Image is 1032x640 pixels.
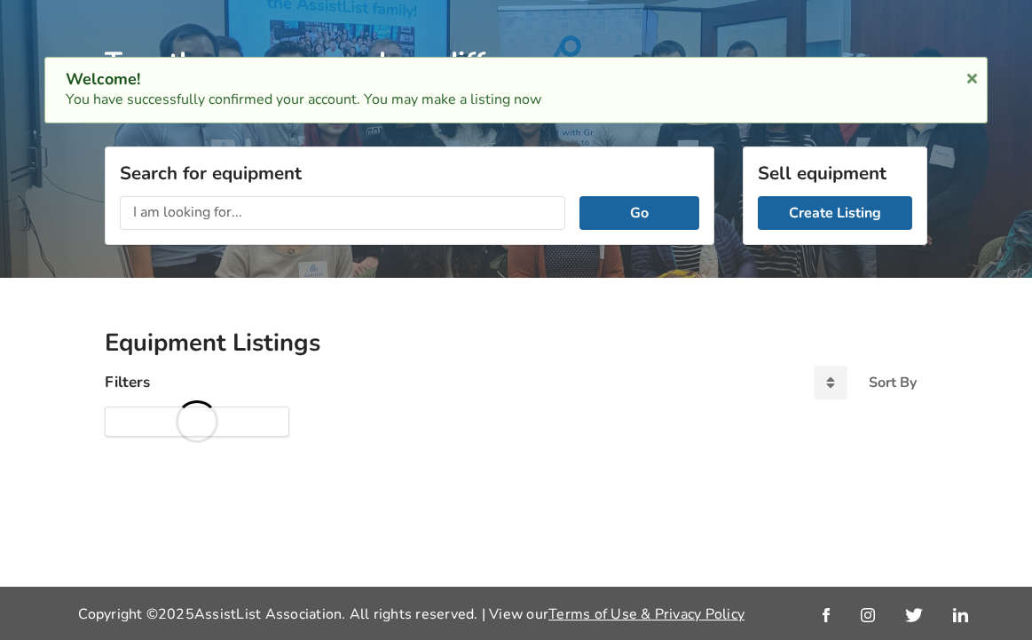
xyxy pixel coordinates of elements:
[105,328,927,359] h2: Equipment Listings
[823,608,830,622] img: facebook_link
[120,196,565,230] input: I am looking for...
[66,69,966,90] div: Welcome!
[105,372,150,392] h4: Filters
[758,162,912,185] h3: Sell equipment
[758,196,912,230] a: Create Listing
[66,69,966,110] div: You have successfully confirmed your account. You may make a listing now
[869,375,917,390] div: Sort By
[953,608,968,622] img: linkedin_link
[905,608,922,622] img: twitter_link
[861,608,875,622] img: instagram_link
[548,604,744,624] a: Terms of Use & Privacy Policy
[120,162,699,185] h3: Search for equipment
[579,196,699,230] button: Go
